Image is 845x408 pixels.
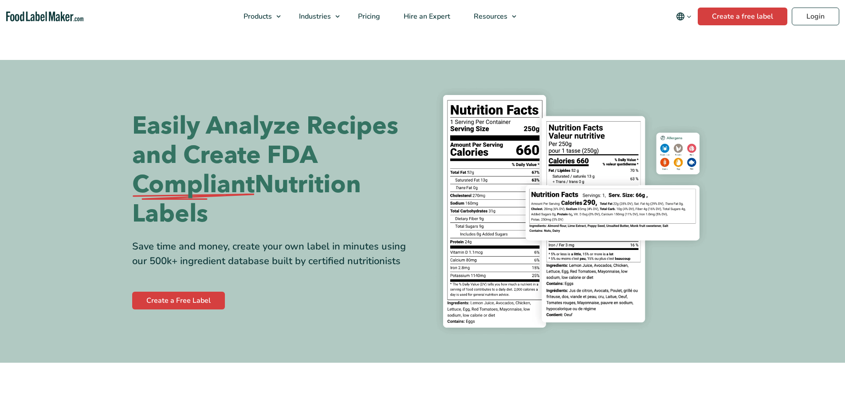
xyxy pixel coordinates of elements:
a: Food Label Maker homepage [6,12,84,22]
span: Resources [471,12,508,21]
a: Create a free label [698,8,787,25]
button: Change language [670,8,698,25]
span: Products [241,12,273,21]
span: Pricing [355,12,381,21]
div: Save time and money, create your own label in minutes using our 500k+ ingredient database built b... [132,239,416,269]
a: Login [792,8,839,25]
span: Compliant [132,170,255,199]
h1: Easily Analyze Recipes and Create FDA Nutrition Labels [132,111,416,229]
a: Create a Free Label [132,292,225,309]
span: Industries [296,12,332,21]
span: Hire an Expert [401,12,451,21]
